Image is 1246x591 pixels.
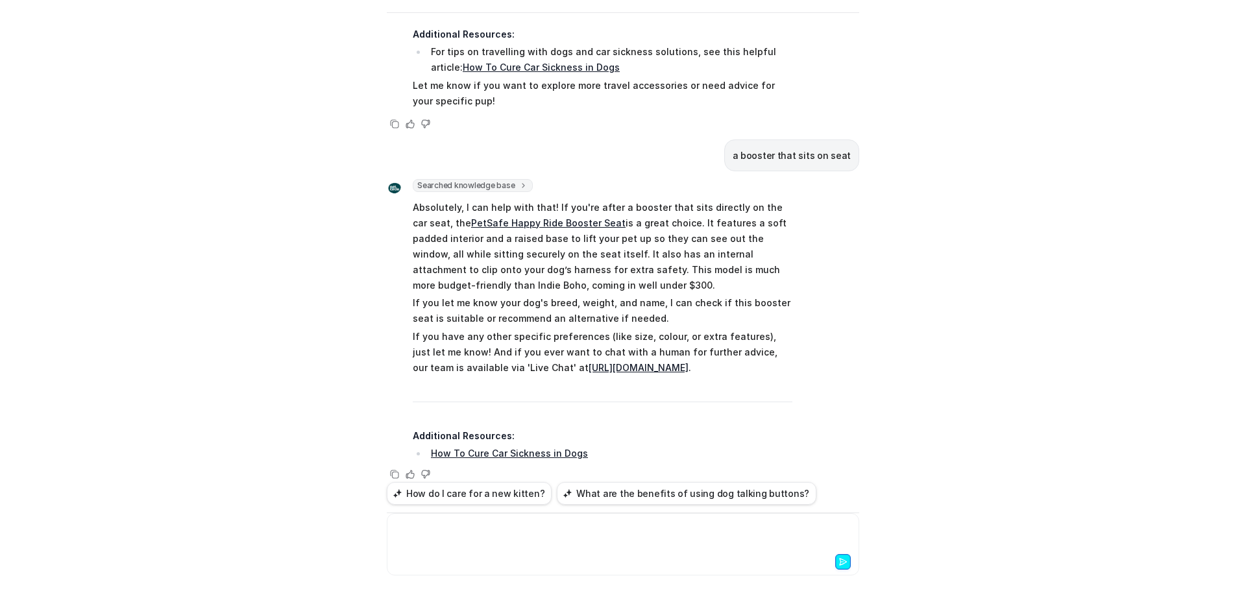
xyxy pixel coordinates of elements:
[413,329,792,376] p: If you have any other specific preferences (like size, colour, or extra features), just let me kn...
[387,180,402,196] img: Widget
[733,148,851,163] p: a booster that sits on seat
[413,200,792,293] p: Absolutely, I can help with that! If you're after a booster that sits directly on the car seat, t...
[463,62,620,73] a: How To Cure Car Sickness in Dogs
[413,430,515,441] strong: Additional Resources:
[413,29,515,40] strong: Additional Resources:
[413,78,792,109] p: Let me know if you want to explore more travel accessories or need advice for your specific pup!
[471,217,626,228] a: PetSafe Happy Ride Booster Seat
[413,295,792,326] p: If you let me know your dog's breed, weight, and name, I can check if this booster seat is suitab...
[427,44,792,75] li: For tips on travelling with dogs and car sickness solutions, see this helpful article:
[387,482,552,505] button: How do I care for a new kitten?
[589,362,689,373] a: [URL][DOMAIN_NAME]
[557,482,816,505] button: What are the benefits of using dog talking buttons?
[413,179,533,192] span: Searched knowledge base
[431,448,588,459] a: How To Cure Car Sickness in Dogs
